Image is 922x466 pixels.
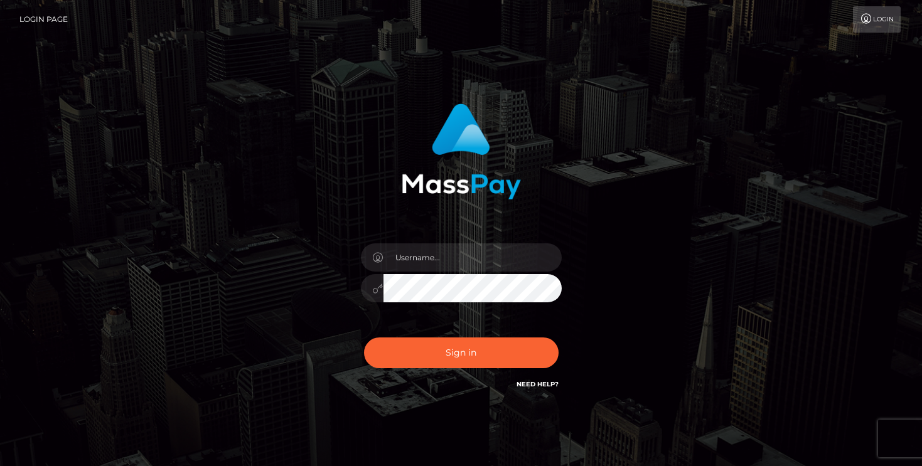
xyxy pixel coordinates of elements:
[402,103,521,199] img: MassPay Login
[364,337,559,368] button: Sign in
[853,6,901,33] a: Login
[383,243,562,272] input: Username...
[517,380,559,388] a: Need Help?
[19,6,68,33] a: Login Page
